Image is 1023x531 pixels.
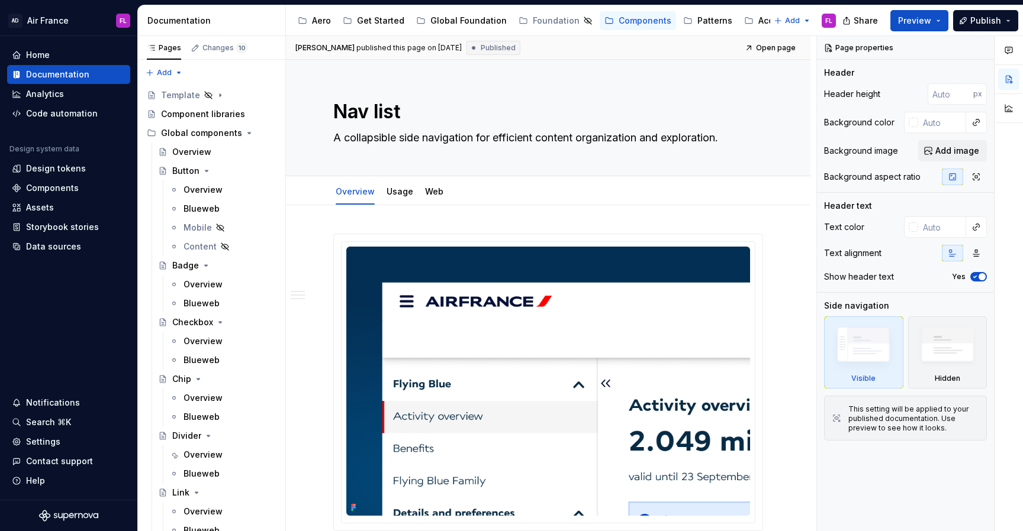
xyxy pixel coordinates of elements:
[142,124,281,143] div: Global components
[184,392,223,404] div: Overview
[411,11,511,30] a: Global Foundation
[824,67,854,79] div: Header
[26,108,98,119] div: Code automation
[420,179,448,203] div: Web
[295,43,355,53] span: [PERSON_NAME]
[741,40,801,56] a: Open page
[165,502,281,521] a: Overview
[837,10,886,31] button: Share
[382,179,418,203] div: Usage
[165,445,281,464] a: Overview
[293,9,768,33] div: Page tree
[153,483,281,502] a: Link
[26,49,50,61] div: Home
[184,241,217,252] div: Content
[600,11,676,30] a: Components
[153,313,281,332] a: Checkbox
[824,88,880,100] div: Header height
[953,10,1018,31] button: Publish
[7,46,130,64] a: Home
[142,86,281,105] a: Template
[973,89,982,99] p: px
[890,10,948,31] button: Preview
[165,237,281,256] a: Content
[851,374,876,383] div: Visible
[824,145,898,157] div: Background image
[928,83,973,105] input: Auto
[26,88,64,100] div: Analytics
[165,351,281,370] a: Blueweb
[172,165,200,177] div: Button
[824,316,903,388] div: Visible
[338,11,409,30] a: Get Started
[7,85,130,103] a: Analytics
[758,15,810,27] div: Accessibility
[425,186,443,196] a: Web
[619,15,671,27] div: Components
[697,15,732,27] div: Patterns
[165,407,281,426] a: Blueweb
[161,89,200,101] div: Template
[153,161,281,180] a: Button
[331,179,379,203] div: Overview
[312,15,331,27] div: Aero
[2,8,135,33] button: ADAir FranceFL
[26,221,99,233] div: Storybook stories
[184,203,220,215] div: Blueweb
[172,260,199,271] div: Badge
[824,171,921,183] div: Background aspect ratio
[184,279,223,290] div: Overview
[918,140,987,161] button: Add image
[161,108,245,120] div: Component libraries
[161,127,242,139] div: Global components
[918,216,966,238] input: Auto
[970,15,1001,27] span: Publish
[908,316,987,388] div: Hidden
[935,374,960,383] div: Hidden
[165,388,281,407] a: Overview
[824,271,894,283] div: Show header text
[770,12,815,29] button: Add
[165,294,281,313] a: Blueweb
[172,146,211,158] div: Overview
[142,64,186,81] button: Add
[147,43,181,53] div: Pages
[153,256,281,275] a: Badge
[854,15,878,27] span: Share
[172,430,201,442] div: Divider
[331,98,761,126] textarea: Nav list
[7,65,130,84] a: Documentation
[236,43,247,53] span: 10
[165,464,281,483] a: Blueweb
[824,116,895,128] div: Background color
[430,15,507,27] div: Global Foundation
[26,436,60,448] div: Settings
[387,186,413,196] a: Usage
[9,144,79,154] div: Design system data
[184,354,220,366] div: Blueweb
[7,393,130,412] button: Notifications
[120,16,127,25] div: FL
[172,316,213,328] div: Checkbox
[165,180,281,199] a: Overview
[165,275,281,294] a: Overview
[514,11,597,30] a: Foundation
[935,145,979,157] span: Add image
[825,16,832,25] div: FL
[824,247,882,259] div: Text alignment
[848,404,979,433] div: This setting will be applied to your published documentation. Use preview to see how it looks.
[7,413,130,432] button: Search ⌘K
[678,11,737,30] a: Patterns
[824,300,889,312] div: Side navigation
[26,202,54,213] div: Assets
[533,15,580,27] div: Foundation
[184,335,223,347] div: Overview
[785,16,800,25] span: Add
[824,221,864,233] div: Text color
[7,452,130,471] button: Contact support
[153,143,281,161] a: Overview
[184,411,220,423] div: Blueweb
[26,182,79,194] div: Components
[356,43,462,53] div: published this page on [DATE]
[165,199,281,218] a: Blueweb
